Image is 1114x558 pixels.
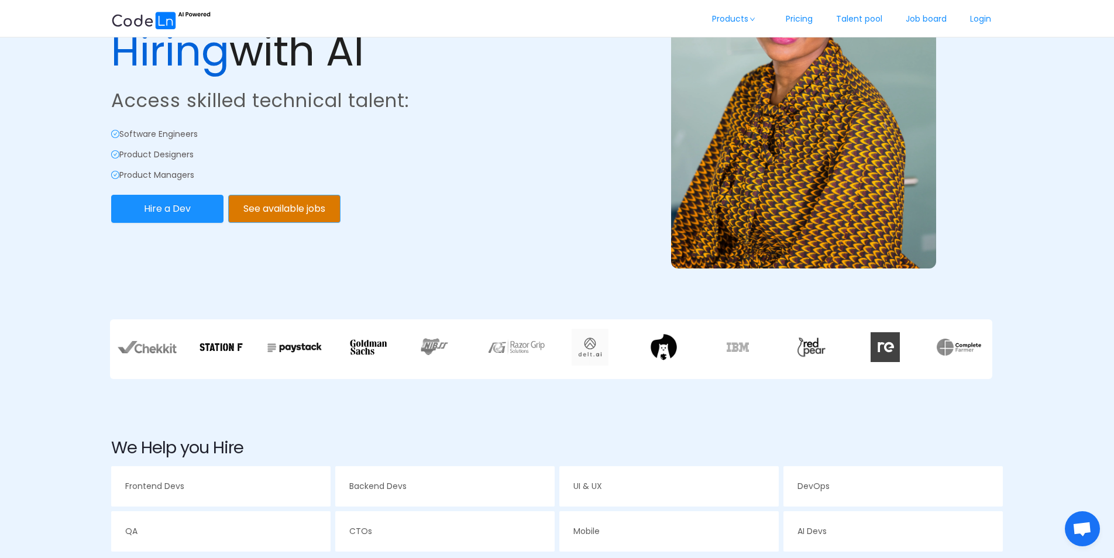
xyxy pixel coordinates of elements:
span: Backend Devs [349,480,407,492]
a: Mobile [559,511,779,552]
a: UI & UX [559,466,779,507]
img: razor.decf57ec.webp [487,339,546,355]
img: 3JiQAAAAAABZABt8ruoJIq32+N62SQO0hFKGtpKBtqUKlH8dAofS56CJ7FppICrj1pHkAOPKAAA= [793,335,830,360]
a: DevOps [783,466,1003,507]
span: AI Devs [797,525,827,537]
a: Backend Devs [335,466,555,507]
a: QA [111,511,331,552]
span: Frontend Devs [125,480,184,492]
img: chekkit.0bccf985.webp [118,341,177,353]
img: delt.973b3143.webp [572,329,608,366]
p: Access skilled technical talent: [111,87,555,115]
span: Mobile [573,525,600,537]
img: nibss.883cf671.png [417,335,468,359]
span: QA [125,525,137,537]
a: CTOs [335,511,555,552]
img: ibm.f019ecc1.webp [727,343,749,352]
span: CTOs [349,525,372,537]
span: DevOps [797,480,830,492]
i: icon: check-circle [111,171,119,179]
img: stationf.7781c04a.png [199,335,243,359]
i: icon: down [749,16,756,22]
img: goldman.0b538e24.svg [350,339,387,356]
img: redata.c317da48.svg [871,332,900,361]
p: Product Designers [111,149,555,161]
img: Paystack.7c8f16c5.webp [265,333,324,361]
img: ai.87e98a1d.svg [111,10,211,29]
a: Frontend Devs [111,466,331,507]
img: tilig.e9f7ecdc.png [649,332,678,361]
button: See available jobs [228,195,341,223]
h2: We Help you Hire [111,437,1002,458]
img: xNYAAAAAA= [937,339,981,356]
p: Software Engineers [111,128,555,140]
a: AI Devs [783,511,1003,552]
p: Product Managers [111,169,555,181]
button: Hire a Dev [111,195,224,223]
i: icon: check-circle [111,130,119,138]
span: UI & UX [573,480,602,492]
i: icon: check-circle [111,150,119,159]
a: Open chat [1065,511,1100,546]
